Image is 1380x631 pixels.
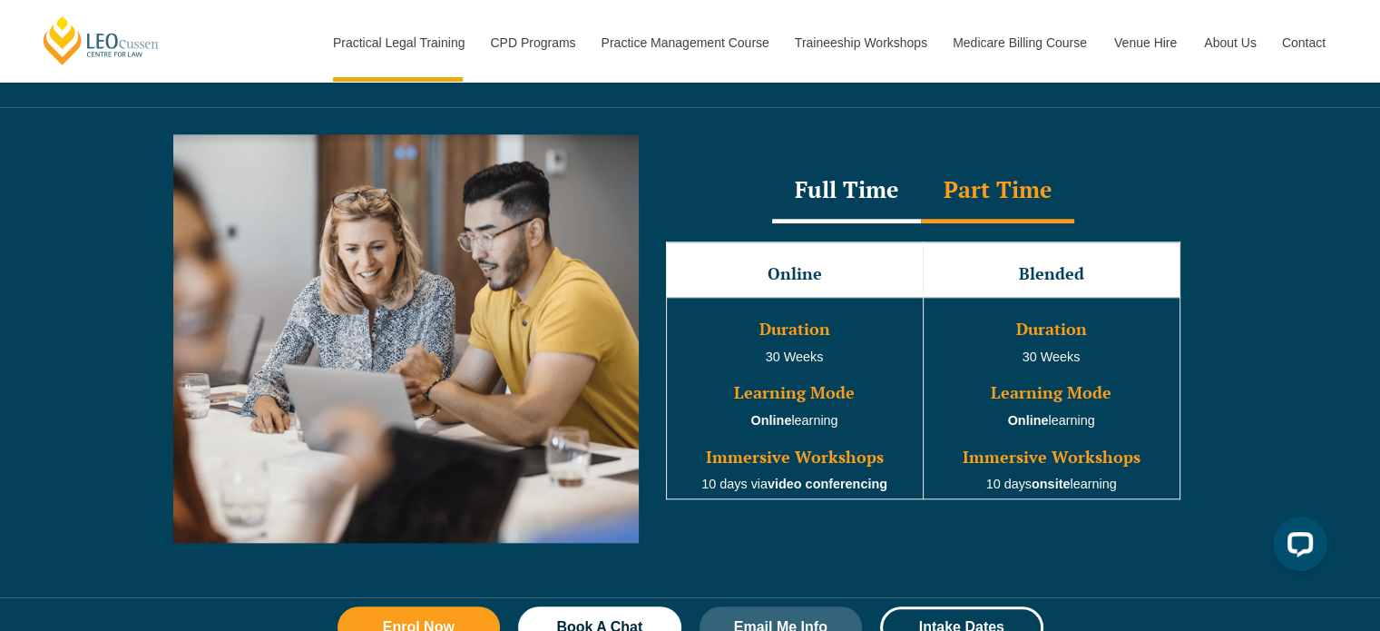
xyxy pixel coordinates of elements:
[925,449,1178,467] h3: Immersive Workshops
[41,15,161,66] a: [PERSON_NAME] Centre for Law
[1258,509,1335,586] iframe: LiveChat chat widget
[666,297,923,498] td: 30 Weeks learning 10 days via
[751,413,792,428] strong: Online
[319,4,477,82] a: Practical Legal Training
[939,4,1101,82] a: Medicare Billing Course
[925,265,1178,283] h3: Blended
[476,4,587,82] a: CPD Programs
[1032,477,1070,491] strong: onsite
[923,297,1179,498] td: 30 Weeks learning 10 days learning
[772,160,921,223] div: Full Time
[669,384,921,402] h3: Learning Mode
[669,265,921,283] h3: Online
[1190,4,1268,82] a: About Us
[925,320,1178,339] h3: Duration
[925,384,1178,402] h3: Learning Mode
[921,160,1074,223] div: Part Time
[588,4,781,82] a: Practice Management Course
[1008,413,1049,428] strong: Online
[768,477,887,491] strong: video conferencing
[669,449,921,467] h3: Immersive Workshops
[1268,4,1339,82] a: Contact
[669,320,921,339] h3: Duration
[1101,4,1190,82] a: Venue Hire
[781,4,939,82] a: Traineeship Workshops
